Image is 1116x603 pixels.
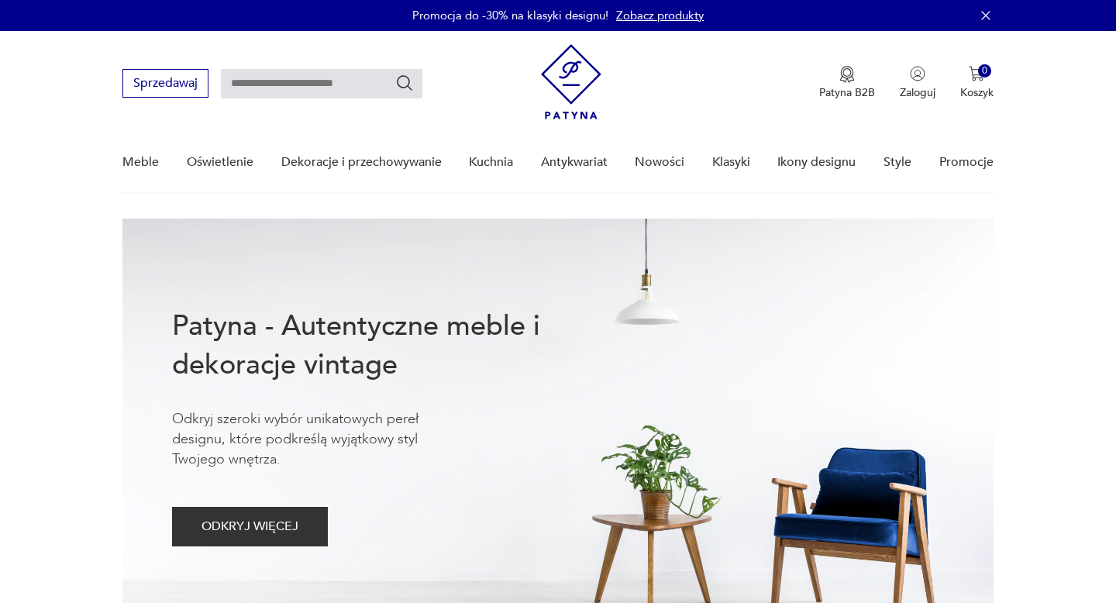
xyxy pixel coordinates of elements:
[819,85,875,100] p: Patyna B2B
[635,133,684,192] a: Nowości
[122,69,208,98] button: Sprzedawaj
[900,85,935,100] p: Zaloguj
[969,66,984,81] img: Ikona koszyka
[541,133,608,192] a: Antykwariat
[172,507,328,546] button: ODKRYJ WIĘCEJ
[960,85,994,100] p: Koszyk
[122,79,208,90] a: Sprzedawaj
[883,133,911,192] a: Style
[541,44,601,119] img: Patyna - sklep z meblami i dekoracjami vintage
[469,133,513,192] a: Kuchnia
[819,66,875,100] a: Ikona medaluPatyna B2B
[187,133,253,192] a: Oświetlenie
[819,66,875,100] button: Patyna B2B
[172,409,467,470] p: Odkryj szeroki wybór unikatowych pereł designu, które podkreślą wyjątkowy styl Twojego wnętrza.
[960,66,994,100] button: 0Koszyk
[172,307,591,384] h1: Patyna - Autentyczne meble i dekoracje vintage
[712,133,750,192] a: Klasyki
[910,66,925,81] img: Ikonka użytkownika
[616,8,704,23] a: Zobacz produkty
[122,133,159,192] a: Meble
[777,133,856,192] a: Ikony designu
[839,66,855,83] img: Ikona medalu
[900,66,935,100] button: Zaloguj
[395,74,414,92] button: Szukaj
[412,8,608,23] p: Promocja do -30% na klasyki designu!
[939,133,994,192] a: Promocje
[281,133,442,192] a: Dekoracje i przechowywanie
[172,522,328,533] a: ODKRYJ WIĘCEJ
[978,64,991,78] div: 0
